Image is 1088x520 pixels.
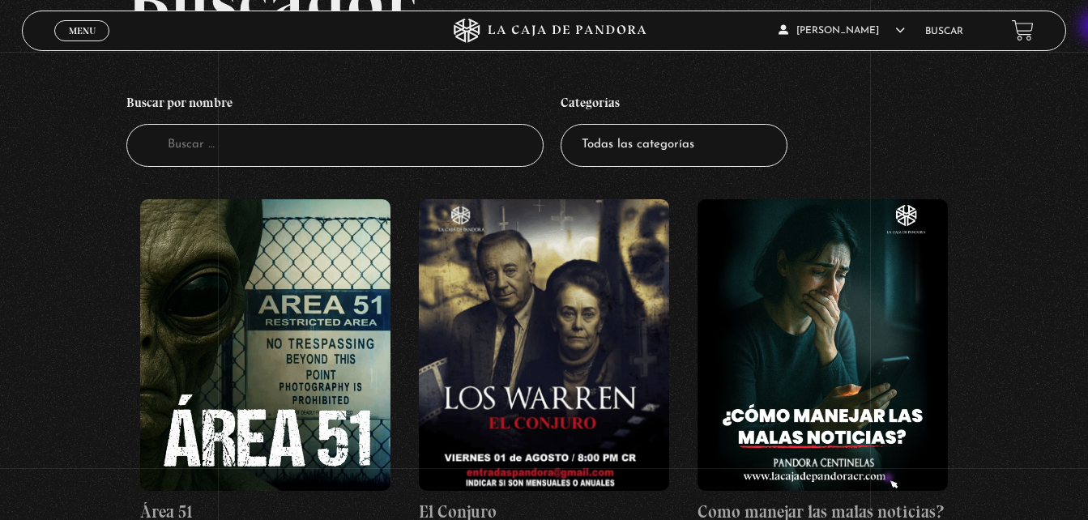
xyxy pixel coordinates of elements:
a: Buscar [925,27,963,36]
span: Menu [69,26,96,36]
span: Cerrar [63,40,101,51]
h4: Categorías [561,87,787,124]
h4: Buscar por nombre [126,87,544,124]
span: [PERSON_NAME] [779,26,905,36]
a: View your shopping cart [1012,19,1034,41]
